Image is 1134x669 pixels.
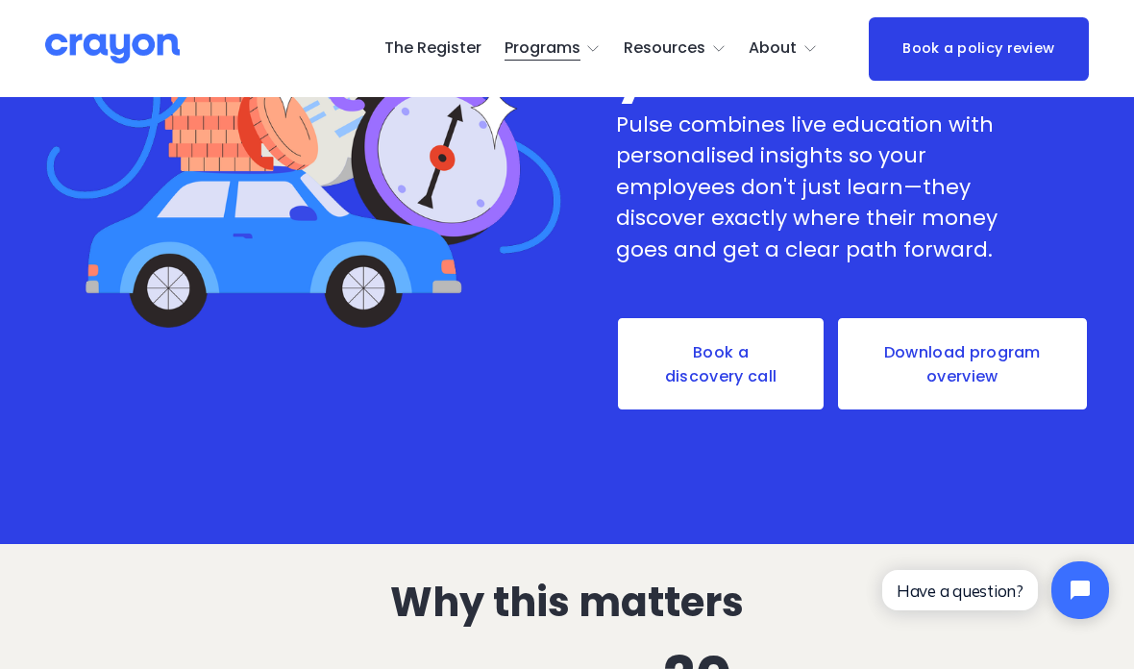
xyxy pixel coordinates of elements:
[616,316,825,411] a: Book a discovery call
[749,35,797,62] span: About
[505,35,580,62] span: Programs
[176,581,958,625] h2: Why this matters
[836,316,1089,411] a: Download program overview
[624,34,727,64] a: folder dropdown
[869,17,1089,81] a: Book a policy review
[749,34,818,64] a: folder dropdown
[616,110,1045,266] p: Pulse combines live education with personalised insights so your employees don't just learn—they ...
[384,34,481,64] a: The Register
[866,545,1125,635] iframe: Tidio Chat
[624,35,705,62] span: Resources
[45,32,180,65] img: Crayon
[505,34,602,64] a: folder dropdown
